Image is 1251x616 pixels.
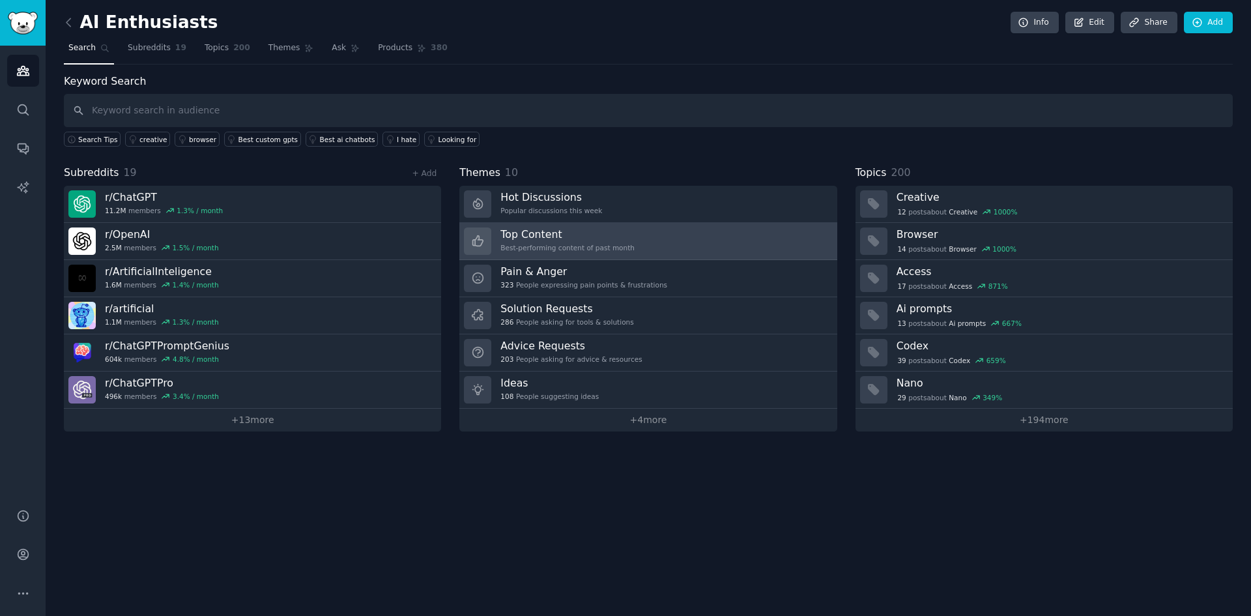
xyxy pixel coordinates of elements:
input: Keyword search in audience [64,94,1233,127]
div: post s about [897,392,1003,403]
div: post s about [897,206,1019,218]
span: 1.1M [105,317,122,327]
span: 496k [105,392,122,401]
div: post s about [897,280,1009,292]
h3: Nano [897,376,1224,390]
div: People suggesting ideas [500,392,599,401]
div: 4.8 % / month [173,355,219,364]
div: post s about [897,317,1023,329]
div: 667 % [1002,319,1022,328]
a: r/ChatGPTPromptGenius604kmembers4.8% / month [64,334,441,372]
a: Best custom gpts [224,132,301,147]
a: Ask [327,38,364,65]
span: Creative [949,207,977,216]
button: Search Tips [64,132,121,147]
img: OpenAI [68,227,96,255]
label: Keyword Search [64,75,146,87]
span: 29 [897,393,906,402]
a: +194more [856,409,1233,432]
img: GummySearch logo [8,12,38,35]
a: Topics200 [200,38,255,65]
h3: Hot Discussions [500,190,602,204]
div: Best-performing content of past month [500,243,635,252]
a: +13more [64,409,441,432]
span: 604k [105,355,122,364]
div: 1000 % [992,244,1016,254]
a: +4more [459,409,837,432]
div: 1.5 % / month [173,243,219,252]
div: Popular discussions this week [500,206,602,215]
div: creative [139,135,167,144]
div: 1.3 % / month [173,317,219,327]
span: Ai prompts [949,319,986,328]
a: Info [1011,12,1059,34]
a: Edit [1065,12,1114,34]
div: People asking for tools & solutions [500,317,633,327]
div: People asking for advice & resources [500,355,642,364]
a: I hate [382,132,420,147]
h3: Ideas [500,376,599,390]
div: I hate [397,135,416,144]
span: Subreddits [64,165,119,181]
span: 14 [897,244,906,254]
span: 13 [897,319,906,328]
div: 349 % [983,393,1002,402]
img: ChatGPTPro [68,376,96,403]
img: ArtificialInteligence [68,265,96,292]
a: + Add [412,169,437,178]
h3: r/ ChatGPTPro [105,376,219,390]
h2: AI Enthusiasts [64,12,218,33]
div: members [105,317,219,327]
h3: Access [897,265,1224,278]
a: r/ChatGPTPro496kmembers3.4% / month [64,372,441,409]
div: 659 % [986,356,1006,365]
span: Ask [332,42,346,54]
span: Topics [856,165,887,181]
span: 286 [500,317,513,327]
a: r/OpenAI2.5Mmembers1.5% / month [64,223,441,260]
a: Top ContentBest-performing content of past month [459,223,837,260]
div: 871 % [988,282,1008,291]
img: ChatGPTPromptGenius [68,339,96,366]
a: Products380 [373,38,452,65]
h3: Advice Requests [500,339,642,353]
span: 380 [431,42,448,54]
div: members [105,243,219,252]
img: artificial [68,302,96,329]
span: Nano [949,393,966,402]
h3: r/ ChatGPTPromptGenius [105,339,229,353]
h3: Solution Requests [500,302,633,315]
span: 19 [175,42,186,54]
a: Solution Requests286People asking for tools & solutions [459,297,837,334]
a: creative [125,132,170,147]
div: 1.4 % / month [173,280,219,289]
span: 17 [897,282,906,291]
div: members [105,392,219,401]
a: Looking for [424,132,480,147]
a: Search [64,38,114,65]
div: post s about [897,243,1018,255]
span: Themes [268,42,300,54]
div: members [105,280,219,289]
a: Access17postsaboutAccess871% [856,260,1233,297]
span: 2.5M [105,243,122,252]
span: 200 [233,42,250,54]
a: Browser14postsaboutBrowser1000% [856,223,1233,260]
div: People expressing pain points & frustrations [500,280,667,289]
div: browser [189,135,216,144]
h3: Pain & Anger [500,265,667,278]
div: post s about [897,355,1007,366]
a: r/ArtificialInteligence1.6Mmembers1.4% / month [64,260,441,297]
h3: Creative [897,190,1224,204]
span: 12 [897,207,906,216]
a: Pain & Anger323People expressing pain points & frustrations [459,260,837,297]
a: Subreddits19 [123,38,191,65]
a: Creative12postsaboutCreative1000% [856,186,1233,223]
a: Hot DiscussionsPopular discussions this week [459,186,837,223]
a: Codex39postsaboutCodex659% [856,334,1233,372]
span: Search [68,42,96,54]
span: 39 [897,356,906,365]
h3: r/ artificial [105,302,219,315]
span: Products [378,42,412,54]
h3: Ai prompts [897,302,1224,315]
